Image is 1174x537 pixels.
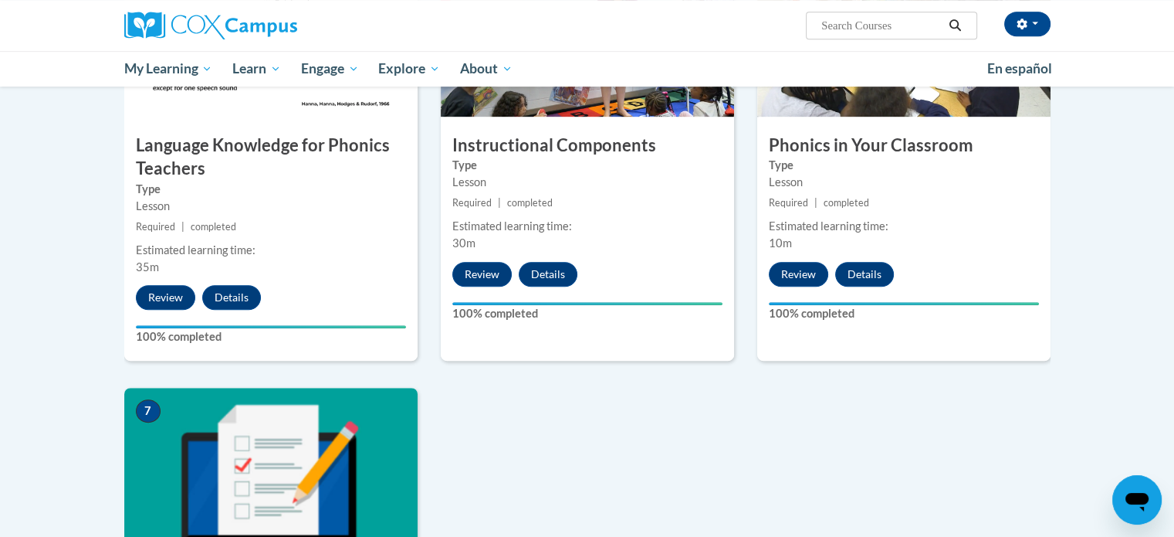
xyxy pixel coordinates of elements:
[232,59,281,78] span: Learn
[124,12,418,39] a: Cox Campus
[769,174,1039,191] div: Lesson
[498,197,501,209] span: |
[452,262,512,287] button: Review
[769,305,1039,322] label: 100% completed
[136,260,159,274] span: 35m
[123,59,212,78] span: My Learning
[101,51,1074,87] div: Main menu
[1112,475,1162,525] iframe: Button to launch messaging window
[441,134,734,158] h3: Instructional Components
[136,242,406,259] div: Estimated learning time:
[136,181,406,198] label: Type
[824,197,869,209] span: completed
[1004,12,1051,36] button: Account Settings
[136,399,161,423] span: 7
[124,134,418,182] h3: Language Knowledge for Phonics Teachers
[507,197,553,209] span: completed
[460,59,513,78] span: About
[452,302,722,305] div: Your progress
[452,236,475,250] span: 30m
[136,285,195,310] button: Review
[136,328,406,345] label: 100% completed
[452,174,722,191] div: Lesson
[378,59,440,78] span: Explore
[769,262,828,287] button: Review
[136,221,175,233] span: Required
[301,59,359,78] span: Engage
[757,134,1051,158] h3: Phonics in Your Classroom
[452,197,492,209] span: Required
[114,51,223,87] a: My Learning
[452,157,722,174] label: Type
[291,51,369,87] a: Engage
[769,236,792,250] span: 10m
[977,53,1062,85] a: En español
[181,221,184,233] span: |
[136,325,406,328] div: Your progress
[222,51,291,87] a: Learn
[987,60,1052,76] span: En español
[191,221,236,233] span: completed
[835,262,894,287] button: Details
[450,51,523,87] a: About
[769,302,1039,305] div: Your progress
[452,218,722,235] div: Estimated learning time:
[136,198,406,215] div: Lesson
[769,197,808,209] span: Required
[769,157,1039,174] label: Type
[368,51,450,87] a: Explore
[452,305,722,322] label: 100% completed
[202,285,261,310] button: Details
[943,16,966,35] button: Search
[820,16,943,35] input: Search Courses
[124,12,297,39] img: Cox Campus
[814,197,817,209] span: |
[519,262,577,287] button: Details
[769,218,1039,235] div: Estimated learning time:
